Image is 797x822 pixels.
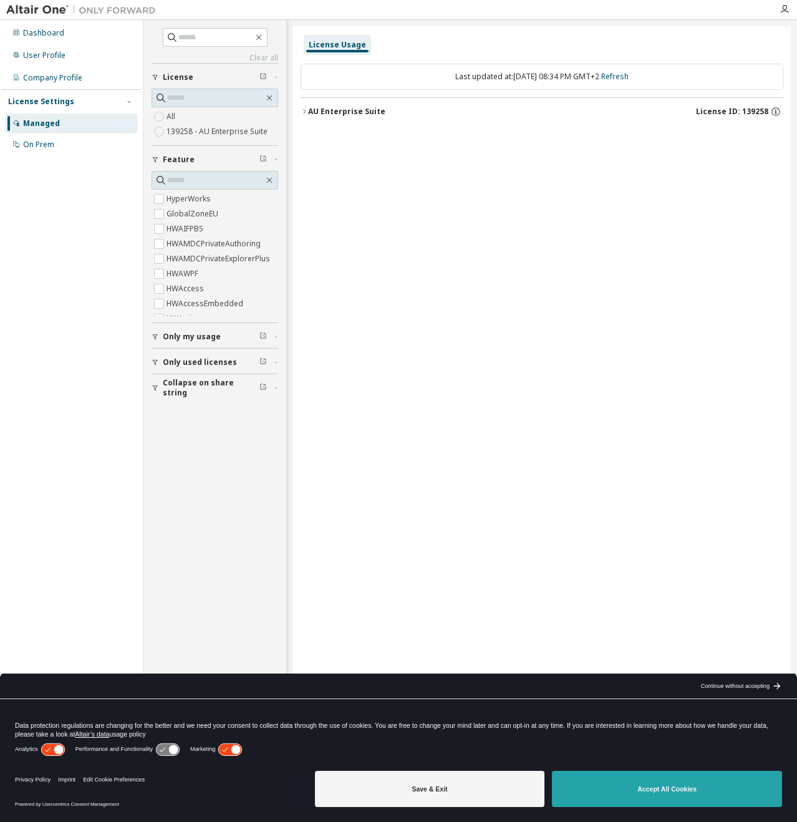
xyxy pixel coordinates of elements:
[167,236,263,251] label: HWAMDCPrivateAuthoring
[163,357,237,367] span: Only used licenses
[308,107,385,117] div: AU Enterprise Suite
[167,109,178,124] label: All
[259,383,267,393] span: Clear filter
[301,64,783,90] div: Last updated at: [DATE] 08:34 PM GMT+2
[23,51,65,60] div: User Profile
[167,311,209,326] label: HWActivate
[152,323,278,351] button: Only my usage
[167,296,246,311] label: HWAccessEmbedded
[696,107,768,117] span: License ID: 139258
[301,98,783,125] button: AU Enterprise SuiteLicense ID: 139258
[6,4,162,16] img: Altair One
[23,118,60,128] div: Managed
[8,97,74,107] div: License Settings
[163,72,193,82] span: License
[23,140,54,150] div: On Prem
[152,349,278,376] button: Only used licenses
[309,40,366,50] div: License Usage
[152,64,278,91] button: License
[259,155,267,165] span: Clear filter
[259,357,267,367] span: Clear filter
[23,73,82,83] div: Company Profile
[167,281,206,296] label: HWAccess
[152,53,278,63] a: Clear all
[167,221,206,236] label: HWAIFPBS
[167,251,273,266] label: HWAMDCPrivateExplorerPlus
[163,378,259,398] span: Collapse on share string
[163,332,221,342] span: Only my usage
[167,124,270,139] label: 139258 - AU Enterprise Suite
[167,191,213,206] label: HyperWorks
[259,332,267,342] span: Clear filter
[601,71,629,82] a: Refresh
[259,72,267,82] span: Clear filter
[167,206,221,221] label: GlobalZoneEU
[167,266,201,281] label: HWAWPF
[152,374,278,402] button: Collapse on share string
[23,28,64,38] div: Dashboard
[163,155,195,165] span: Feature
[152,146,278,173] button: Feature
